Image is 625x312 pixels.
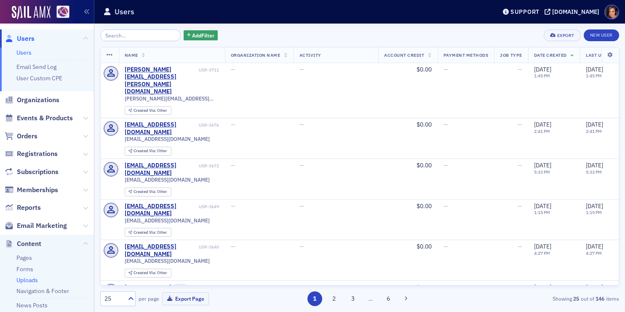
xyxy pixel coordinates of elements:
span: Orders [17,132,37,141]
span: [EMAIL_ADDRESS][DOMAIN_NAME] [125,217,210,224]
img: SailAMX [12,6,51,19]
div: Created Via: Other [125,228,171,237]
span: — [231,66,235,73]
a: Uploads [16,276,38,284]
span: — [443,66,448,73]
div: [DOMAIN_NAME] [552,8,599,16]
time: 1:45 PM [534,73,550,79]
div: Other [134,230,167,235]
a: User Custom CPE [16,74,62,82]
span: — [299,243,304,250]
span: Registrations [17,149,58,159]
span: [EMAIL_ADDRESS][DOMAIN_NAME] [125,136,210,142]
time: 4:27 PM [586,250,602,256]
span: [DATE] [586,202,603,210]
span: [DATE] [534,283,551,291]
input: Search… [100,29,181,41]
span: — [518,121,522,128]
span: $0.00 [417,161,432,169]
time: 5:33 PM [586,169,602,175]
a: [EMAIL_ADDRESS][DOMAIN_NAME] [125,121,198,136]
button: 1 [307,291,322,306]
a: Users [16,49,32,56]
span: — [518,66,522,73]
div: Created Via: Other [125,269,171,278]
div: USR-3672 [199,163,219,169]
span: [EMAIL_ADDRESS][DOMAIN_NAME] [125,258,210,264]
span: — [231,202,235,210]
span: [DATE] [534,121,551,128]
span: Payment Methods [443,52,489,58]
span: — [443,161,448,169]
div: USR-3649 [199,204,219,209]
div: Created Via: Other [125,147,171,156]
span: — [299,121,304,128]
div: Created Via: Other [125,188,171,196]
span: Content [17,239,41,249]
a: Reports [5,203,41,212]
span: [DATE] [534,202,551,210]
label: per page [139,295,159,302]
span: — [518,202,522,210]
a: Users [5,34,35,43]
span: [DATE] [586,66,603,73]
a: [EMAIL_ADDRESS][DOMAIN_NAME] [125,162,198,177]
time: 5:33 PM [534,169,550,175]
span: — [443,202,448,210]
a: Memberships [5,185,58,195]
span: Subscriptions [17,167,59,177]
span: — [231,283,235,291]
button: Export Page [162,292,209,305]
span: — [231,161,235,169]
span: [DATE] [586,161,603,169]
span: Email Marketing [17,221,67,230]
span: — [443,243,448,250]
a: Email Send Log [16,63,56,71]
span: [EMAIL_ADDRESS][DOMAIN_NAME] [125,177,210,183]
span: Organization Name [231,52,280,58]
button: 3 [346,291,361,306]
span: — [299,283,304,291]
span: Activity [299,52,321,58]
span: $0.00 [417,243,432,250]
a: Orders [5,132,37,141]
span: [DATE] [534,66,551,73]
span: — [518,161,522,169]
button: 2 [326,291,341,306]
span: $0.00 [417,283,432,291]
a: Organizations [5,95,59,105]
span: — [443,283,448,291]
div: Created Via: Other [125,106,171,115]
span: $0.00 [417,121,432,128]
span: Organizations [17,95,59,105]
span: [DATE] [534,161,551,169]
span: [PERSON_NAME][EMAIL_ADDRESS][PERSON_NAME][DOMAIN_NAME] [125,95,219,102]
a: Registrations [5,149,58,159]
div: Export [557,33,574,38]
a: Forms [16,265,33,273]
div: [EMAIL_ADDRESS][DOMAIN_NAME] [125,203,198,217]
a: News Posts [16,301,48,309]
button: 6 [381,291,396,306]
time: 2:41 PM [534,128,550,134]
span: Add Filter [192,32,214,39]
span: Created Via : [134,230,157,235]
time: 1:15 PM [586,209,602,215]
a: Events & Products [5,114,73,123]
div: Other [134,149,167,153]
time: 1:45 PM [586,73,602,79]
div: 25 [104,294,123,303]
a: Pages [16,254,32,262]
span: Job Type [500,52,522,58]
span: Reports [17,203,41,212]
span: Users [17,34,35,43]
span: Date Created [534,52,567,58]
time: 1:15 PM [534,209,550,215]
span: Staff [173,284,188,291]
span: Created Via : [134,270,157,275]
span: — [518,243,522,250]
span: Name [125,52,138,58]
button: AddFilter [184,30,218,41]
